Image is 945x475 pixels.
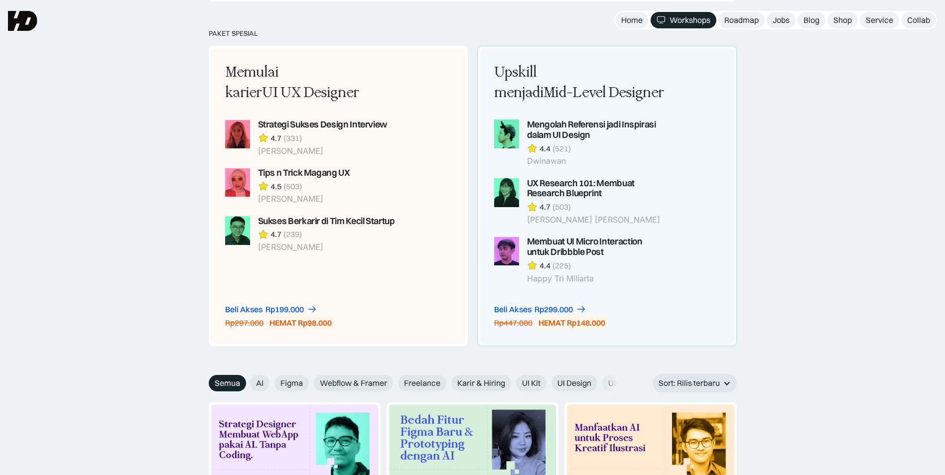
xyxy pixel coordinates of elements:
[718,12,765,28] a: Roadmap
[225,168,397,204] a: Tips n Trick Magang UX4.5(503)[PERSON_NAME]
[494,304,532,315] div: Beli Akses
[833,15,852,25] div: Shop
[540,202,550,212] div: 4.7
[283,229,302,239] div: (239)
[266,304,304,315] div: Rp199.000
[258,216,395,227] div: Sukses Berkarir di Tim Kecil Startup
[225,62,397,104] div: Memulai karier
[258,119,387,130] div: Strategi Sukses Design Interview
[527,156,666,166] div: Dwinawan
[866,15,893,25] div: Service
[225,304,263,315] div: Beli Akses
[262,84,359,101] span: UI UX Designer
[651,12,716,28] a: Workshops
[557,378,591,388] span: UI Design
[494,62,666,104] div: Upskill menjadi
[540,260,550,271] div: 4.4
[527,237,666,257] div: Membuat UI Micro Interaction untuk Dribbble Post
[543,84,664,101] span: Mid-Level Designer
[527,178,666,199] div: UX Research 101: Membuat Research Blueprint
[552,202,571,212] div: (503)
[494,119,666,166] a: Mengolah Referensi jadi Inspirasi dalam UI Design4.4(521)Dwinawan
[270,318,332,328] div: HEMAT Rp98.000
[659,378,720,388] div: Sort: Rilis terbaru
[270,133,281,143] div: 4.7
[494,178,666,225] a: UX Research 101: Membuat Research Blueprint4.7(503)[PERSON_NAME] [PERSON_NAME]
[283,181,302,192] div: (503)
[280,378,303,388] span: Figma
[225,304,317,315] a: Beli AksesRp199.000
[494,318,533,328] div: Rp447.000
[767,12,796,28] a: Jobs
[608,378,645,388] span: UX Design
[827,12,858,28] a: Shop
[773,15,790,25] div: Jobs
[494,304,586,315] a: Beli AksesRp299.000
[320,378,387,388] span: Webflow & Framer
[907,15,930,25] div: Collab
[860,12,899,28] a: Service
[256,378,264,388] span: AI
[535,304,573,315] div: Rp299.000
[209,375,622,391] form: Email Form
[209,29,737,38] div: PAKET SPESIAL
[540,143,550,154] div: 4.4
[270,181,281,192] div: 4.5
[225,119,397,156] a: Strategi Sukses Design Interview4.7(331)[PERSON_NAME]
[901,12,936,28] a: Collab
[621,15,643,25] div: Home
[215,378,240,388] span: Semua
[724,15,759,25] div: Roadmap
[270,229,281,239] div: 4.7
[258,194,350,204] div: [PERSON_NAME]
[225,216,397,252] a: Sukses Berkarir di Tim Kecil Startup4.7(239)[PERSON_NAME]
[225,318,264,328] div: Rp297.000
[653,374,737,392] div: Sort: Rilis terbaru
[258,242,395,252] div: [PERSON_NAME]
[404,378,440,388] span: Freelance
[527,119,666,140] div: Mengolah Referensi jadi Inspirasi dalam UI Design
[539,318,605,328] div: HEMAT Rp148.000
[258,168,350,178] div: Tips n Trick Magang UX
[670,15,710,25] div: Workshops
[527,274,666,283] div: Happy Tri Miliarta
[522,378,540,388] span: UI Kit
[798,12,825,28] a: Blog
[552,143,571,154] div: (521)
[494,237,666,283] a: Membuat UI Micro Interaction untuk Dribbble Post4.4(225)Happy Tri Miliarta
[804,15,819,25] div: Blog
[457,378,505,388] span: Karir & Hiring
[283,133,302,143] div: (331)
[615,12,649,28] a: Home
[527,215,666,225] div: [PERSON_NAME] [PERSON_NAME]
[552,260,571,271] div: (225)
[258,146,387,156] div: [PERSON_NAME]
